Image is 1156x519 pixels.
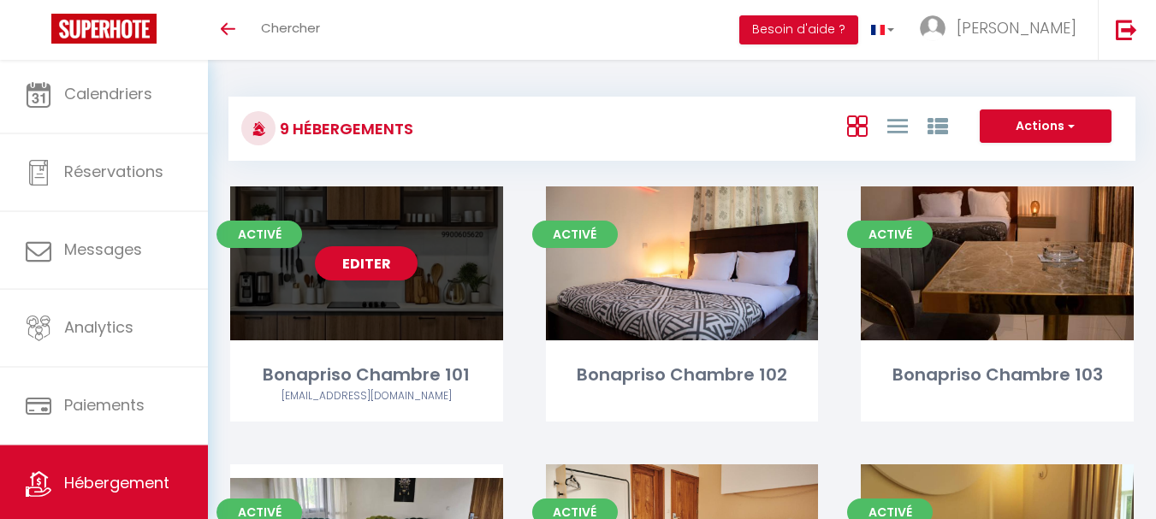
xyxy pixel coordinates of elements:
span: Activé [847,221,933,248]
span: Activé [216,221,302,248]
img: Super Booking [51,14,157,44]
span: Chercher [261,19,320,37]
button: Actions [980,109,1112,144]
div: Bonapriso Chambre 101 [230,362,503,388]
a: Vue en Liste [887,111,908,139]
button: Besoin d'aide ? [739,15,858,44]
span: Hébergement [64,473,169,494]
a: Editer [315,246,418,280]
span: Activé [532,221,618,248]
span: Réservations [64,162,163,183]
div: Airbnb [230,388,503,404]
h3: 9 Hébergements [276,109,413,148]
a: Vue en Box [847,111,868,139]
div: Bonapriso Chambre 102 [546,362,819,388]
span: Calendriers [64,83,152,104]
span: Analytics [64,317,133,339]
a: Vue par Groupe [928,111,948,139]
span: Messages [64,239,142,261]
span: [PERSON_NAME] [957,17,1076,38]
img: logout [1116,19,1137,40]
span: Paiements [64,395,145,416]
div: Bonapriso Chambre 103 [861,362,1134,388]
img: ... [920,15,946,41]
